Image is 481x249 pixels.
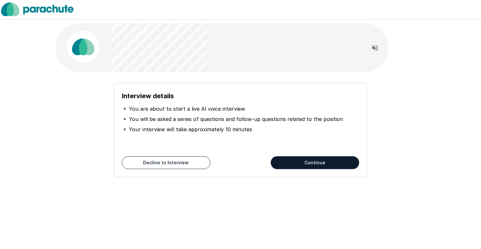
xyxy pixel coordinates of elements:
button: Read questions aloud [368,41,381,54]
b: Interview details [122,92,174,100]
p: Your interview will take approximately 10 minutes [129,125,252,133]
button: Continue [271,156,359,169]
p: You will be asked a series of questions and follow-up questions related to the position [129,115,343,123]
button: Decline to Interview [122,156,210,169]
p: You are about to start a live AI voice interview [129,105,245,113]
img: parachute_avatar.png [67,31,99,63]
